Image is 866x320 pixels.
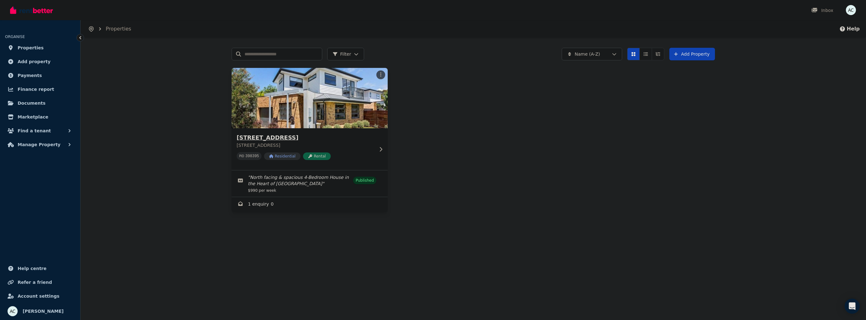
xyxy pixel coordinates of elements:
[81,20,139,38] nav: Breadcrumb
[232,170,388,197] a: Edit listing: North facing & spacious 4-Bedroom House in the Heart of Newport
[232,197,388,212] a: Enquiries for 7 Salisbury St, Newport
[18,292,59,300] span: Account settings
[18,141,60,148] span: Manage Property
[575,51,600,57] span: Name (A-Z)
[18,127,51,135] span: Find a tenant
[333,51,351,57] span: Filter
[245,154,259,158] code: 398395
[8,306,18,316] img: Alister Cole
[10,5,53,15] img: RentBetter
[562,48,622,60] button: Name (A-Z)
[846,5,856,15] img: Alister Cole
[669,48,715,60] a: Add Property
[652,48,664,60] button: Expanded list view
[18,86,54,93] span: Finance report
[327,48,364,60] button: Filter
[627,48,664,60] div: View options
[237,142,374,148] p: [STREET_ADDRESS]
[18,99,46,107] span: Documents
[839,25,860,33] button: Help
[18,58,51,65] span: Add property
[5,55,75,68] a: Add property
[303,152,331,160] span: Rental
[5,111,75,123] a: Marketplace
[5,69,75,82] a: Payments
[232,68,388,170] a: 7 Salisbury St, Newport[STREET_ADDRESS][STREET_ADDRESS]PID 398395ResidentialRental
[5,83,75,96] a: Finance report
[5,138,75,151] button: Manage Property
[18,279,52,286] span: Refer a friend
[18,113,48,121] span: Marketplace
[811,7,833,14] div: Inbox
[239,154,244,158] small: PID
[639,48,652,60] button: Compact list view
[5,41,75,54] a: Properties
[5,124,75,137] button: Find a tenant
[5,276,75,289] a: Refer a friend
[18,72,42,79] span: Payments
[5,97,75,109] a: Documents
[5,35,25,39] span: ORGANISE
[23,307,64,315] span: [PERSON_NAME]
[228,66,392,130] img: 7 Salisbury St, Newport
[18,265,47,272] span: Help centre
[237,133,374,142] h3: [STREET_ADDRESS]
[627,48,640,60] button: Card view
[264,152,301,160] span: Residential
[376,70,385,79] button: More options
[106,26,131,32] a: Properties
[5,262,75,275] a: Help centre
[845,299,860,314] div: Open Intercom Messenger
[5,290,75,302] a: Account settings
[18,44,44,52] span: Properties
